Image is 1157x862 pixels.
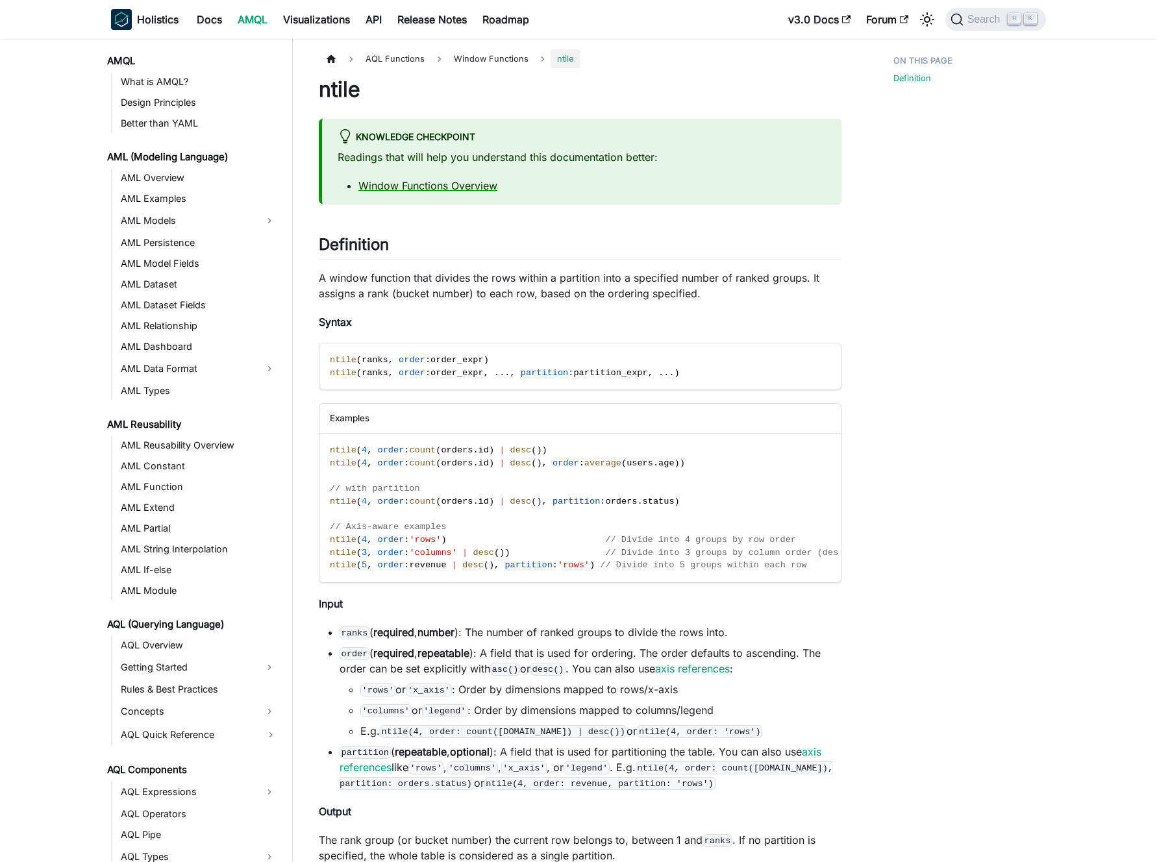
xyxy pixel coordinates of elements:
span: ) [542,445,547,455]
span: ( [436,445,441,455]
span: order [399,355,425,365]
span: count [409,497,436,506]
span: , [494,560,499,570]
code: 'x_axis' [406,683,451,696]
a: axis references [340,745,821,774]
a: Design Principles [117,93,281,112]
span: count [409,445,436,455]
span: , [542,497,547,506]
span: partition [521,368,568,378]
span: ntile [330,548,356,558]
span: : [404,560,409,570]
span: order [377,497,404,506]
span: desc [510,497,532,506]
span: 4 [362,535,367,545]
span: orders [605,497,637,506]
span: ( [356,497,362,506]
a: AML Dataset Fields [117,296,281,314]
a: AML Model Fields [117,254,281,273]
span: ) [504,548,510,558]
span: ( [356,355,362,365]
span: | [499,445,504,455]
span: orders [441,458,473,468]
strong: number [417,626,454,639]
a: Docs [189,9,230,30]
span: 'rows' [409,535,441,545]
span: ( [494,548,499,558]
span: orders [441,445,473,455]
a: AML Constant [117,457,281,475]
code: 'rows' [408,761,443,774]
span: // Axis-aware examples [330,522,446,532]
a: Forum [858,9,916,30]
span: 5 [362,560,367,570]
a: API [358,9,390,30]
code: 'legend' [564,761,609,774]
span: ) [489,445,494,455]
a: Definition [893,72,931,84]
a: v3.0 Docs [780,9,858,30]
span: ntile [551,49,580,68]
code: 'rows' [360,683,395,696]
span: average [584,458,621,468]
span: ) [489,560,494,570]
a: AML (Modeling Language) [103,148,281,166]
span: order_expr [430,355,484,365]
span: ) [489,497,494,506]
span: partition [504,560,552,570]
span: ( [484,560,489,570]
span: order [377,458,404,468]
span: : [579,458,584,468]
span: id [479,445,489,455]
a: AML Module [117,582,281,600]
a: AML Reusability Overview [117,436,281,454]
a: AML Models [117,210,258,231]
a: AML Overview [117,169,281,187]
a: Concepts [117,701,258,722]
a: AML Types [117,382,281,400]
span: ( [436,458,441,468]
strong: repeatable [395,745,447,758]
span: age [658,458,674,468]
span: id [479,497,489,506]
span: 4 [362,445,367,455]
span: | [462,548,467,558]
button: Expand sidebar category 'AML Data Format' [258,358,281,379]
span: , [367,560,372,570]
p: Readings that will help you understand this documentation better: [338,149,826,165]
code: ntile(4, order: 'rows') [637,725,762,738]
span: ntile [330,368,356,378]
span: , [367,497,372,506]
button: Expand sidebar category 'Concepts' [258,701,281,722]
button: Search (Command+K) [945,8,1046,31]
span: , [367,548,372,558]
a: axis references [655,662,730,675]
a: AML Relationship [117,317,281,335]
span: order [377,560,404,570]
code: ntile(4, order: count([DOMAIN_NAME]) | desc()) [380,725,627,738]
span: desc [462,560,484,570]
strong: Syntax [319,315,352,328]
span: order [553,458,579,468]
a: Visualizations [275,9,358,30]
span: AQL Functions [359,49,431,68]
span: ) [441,535,446,545]
strong: Input [319,597,343,610]
a: Better than YAML [117,114,281,132]
span: ) [536,458,541,468]
code: partition [340,746,391,759]
a: AML Dataset [117,275,281,293]
a: Rules & Best Practices [117,680,281,698]
span: partition [553,497,600,506]
li: ( , ): A field that is used for ordering. The order defaults to ascending. The order can be set e... [340,645,841,739]
a: AML Data Format [117,358,258,379]
span: ) [590,560,595,570]
span: : [425,368,430,378]
span: . [669,368,674,378]
a: Release Notes [390,9,475,30]
span: 3 [362,548,367,558]
a: AML Extend [117,499,281,517]
a: Home page [319,49,343,68]
span: ( [356,445,362,455]
span: Search [964,14,1008,25]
